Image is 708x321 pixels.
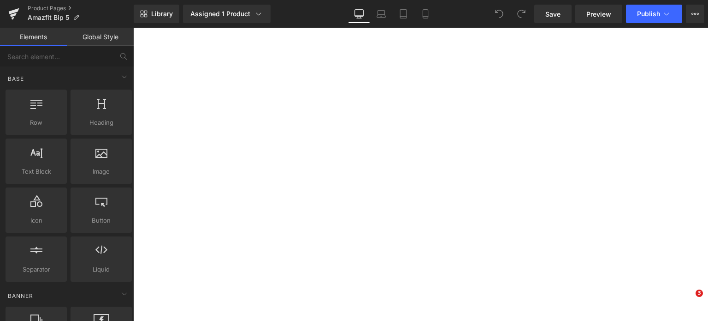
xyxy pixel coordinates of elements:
[7,74,25,83] span: Base
[545,9,560,19] span: Save
[28,5,134,12] a: Product Pages
[392,5,414,23] a: Tablet
[575,5,622,23] a: Preview
[414,5,437,23] a: Mobile
[490,5,508,23] button: Undo
[73,118,129,127] span: Heading
[190,9,263,18] div: Assigned 1 Product
[637,10,660,18] span: Publish
[73,167,129,176] span: Image
[370,5,392,23] a: Laptop
[8,118,64,127] span: Row
[28,14,69,21] span: Amazfit Bip 5
[134,5,179,23] a: New Library
[8,265,64,274] span: Separator
[677,290,699,312] iframe: Intercom live chat
[151,10,173,18] span: Library
[73,265,129,274] span: Liquid
[512,5,531,23] button: Redo
[7,291,34,300] span: Banner
[73,216,129,225] span: Button
[626,5,682,23] button: Publish
[348,5,370,23] a: Desktop
[586,9,611,19] span: Preview
[8,167,64,176] span: Text Block
[696,290,703,297] span: 3
[686,5,704,23] button: More
[8,216,64,225] span: Icon
[67,28,134,46] a: Global Style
